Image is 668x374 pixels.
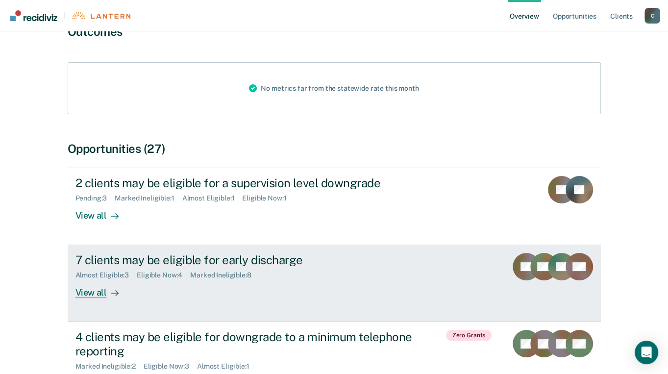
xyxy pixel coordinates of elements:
[68,245,601,322] a: 7 clients may be eligible for early dischargeAlmost Eligible:3Eligible Now:4Marked Ineligible:8Vi...
[635,341,658,364] div: Open Intercom Messenger
[10,10,57,21] img: Recidiviz
[68,25,601,39] div: Outcomes
[75,330,420,358] div: 4 clients may be eligible for downgrade to a minimum telephone reporting
[242,194,294,202] div: Eligible Now : 1
[241,63,426,114] div: No metrics far from the statewide rate this month
[197,362,257,371] div: Almost Eligible : 1
[182,194,243,202] div: Almost Eligible : 1
[75,176,420,190] div: 2 clients may be eligible for a supervision level downgrade
[190,271,259,279] div: Marked Ineligible : 8
[75,362,144,371] div: Marked Ineligible : 2
[115,194,182,202] div: Marked Ineligible : 1
[68,142,601,156] div: Opportunities (27)
[644,8,660,24] div: C
[75,271,137,279] div: Almost Eligible : 3
[57,11,71,20] span: |
[75,253,420,267] div: 7 clients may be eligible for early discharge
[71,12,130,19] img: Lantern
[75,279,130,299] div: View all
[137,271,190,279] div: Eligible Now : 4
[75,194,115,202] div: Pending : 3
[644,8,660,24] button: Profile dropdown button
[144,362,197,371] div: Eligible Now : 3
[446,330,492,341] span: Zero Grants
[75,202,130,222] div: View all
[68,168,601,245] a: 2 clients may be eligible for a supervision level downgradePending:3Marked Ineligible:1Almost Eli...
